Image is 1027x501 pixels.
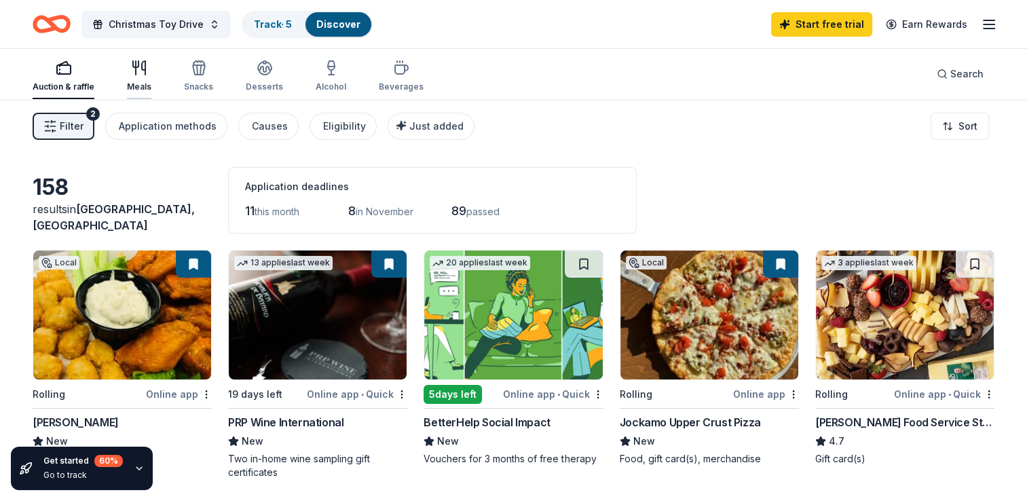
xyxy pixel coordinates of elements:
[950,66,984,82] span: Search
[424,385,482,404] div: 5 days left
[33,81,94,92] div: Auction & raffle
[33,250,212,466] a: Image for Muldoon'sLocalRollingOnline app[PERSON_NAME]NewGift certificates
[255,206,299,217] span: this month
[246,54,283,99] button: Desserts
[958,118,977,134] span: Sort
[424,250,602,379] img: Image for BetterHelp Social Impact
[109,16,204,33] span: Christmas Toy Drive
[310,113,377,140] button: Eligibility
[379,54,424,99] button: Beverages
[356,206,413,217] span: in November
[184,81,213,92] div: Snacks
[379,81,424,92] div: Beverages
[821,256,916,270] div: 3 applies last week
[242,433,263,449] span: New
[424,414,550,430] div: BetterHelp Social Impact
[633,433,655,449] span: New
[620,452,799,466] div: Food, gift card(s), merchandise
[254,18,292,30] a: Track· 5
[119,118,217,134] div: Application methods
[437,433,459,449] span: New
[43,470,123,481] div: Go to track
[316,81,346,92] div: Alcohol
[60,118,83,134] span: Filter
[146,386,212,403] div: Online app
[361,389,364,400] span: •
[105,113,227,140] button: Application methods
[81,11,231,38] button: Christmas Toy Drive
[316,18,360,30] a: Discover
[323,118,366,134] div: Eligibility
[815,386,848,403] div: Rolling
[620,250,799,466] a: Image for Jockamo Upper Crust PizzaLocalRollingOnline appJockamo Upper Crust PizzaNewFood, gift c...
[228,452,407,479] div: Two in-home wine sampling gift certificates
[503,386,603,403] div: Online app Quick
[348,204,356,218] span: 8
[228,414,343,430] div: PRP Wine International
[33,174,212,201] div: 158
[626,256,667,270] div: Local
[388,113,474,140] button: Just added
[931,113,989,140] button: Sort
[620,386,652,403] div: Rolling
[33,201,212,234] div: results
[878,12,975,37] a: Earn Rewards
[86,107,100,121] div: 2
[234,256,333,270] div: 13 applies last week
[229,250,407,379] img: Image for PRP Wine International
[238,113,299,140] button: Causes
[829,433,844,449] span: 4.7
[33,113,94,140] button: Filter2
[557,389,560,400] span: •
[43,455,123,467] div: Get started
[948,389,951,400] span: •
[46,433,68,449] span: New
[94,455,123,467] div: 60 %
[620,414,761,430] div: Jockamo Upper Crust Pizza
[252,118,288,134] div: Causes
[228,250,407,479] a: Image for PRP Wine International13 applieslast week19 days leftOnline app•QuickPRP Wine Internati...
[926,60,994,88] button: Search
[307,386,407,403] div: Online app Quick
[430,256,530,270] div: 20 applies last week
[33,250,211,379] img: Image for Muldoon's
[466,206,500,217] span: passed
[33,202,195,232] span: [GEOGRAPHIC_DATA], [GEOGRAPHIC_DATA]
[771,12,872,37] a: Start free trial
[127,54,151,99] button: Meals
[733,386,799,403] div: Online app
[127,81,151,92] div: Meals
[451,204,466,218] span: 89
[33,8,71,40] a: Home
[228,386,282,403] div: 19 days left
[894,386,994,403] div: Online app Quick
[33,202,195,232] span: in
[316,54,346,99] button: Alcohol
[242,11,373,38] button: Track· 5Discover
[815,250,994,466] a: Image for Gordon Food Service Store3 applieslast weekRollingOnline app•Quick[PERSON_NAME] Food Se...
[39,256,79,270] div: Local
[409,120,464,132] span: Just added
[815,452,994,466] div: Gift card(s)
[33,414,119,430] div: [PERSON_NAME]
[620,250,798,379] img: Image for Jockamo Upper Crust Pizza
[816,250,994,379] img: Image for Gordon Food Service Store
[245,204,255,218] span: 11
[33,386,65,403] div: Rolling
[815,414,994,430] div: [PERSON_NAME] Food Service Store
[424,250,603,466] a: Image for BetterHelp Social Impact20 applieslast week5days leftOnline app•QuickBetterHelp Social ...
[245,179,620,195] div: Application deadlines
[33,54,94,99] button: Auction & raffle
[184,54,213,99] button: Snacks
[246,81,283,92] div: Desserts
[424,452,603,466] div: Vouchers for 3 months of free therapy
